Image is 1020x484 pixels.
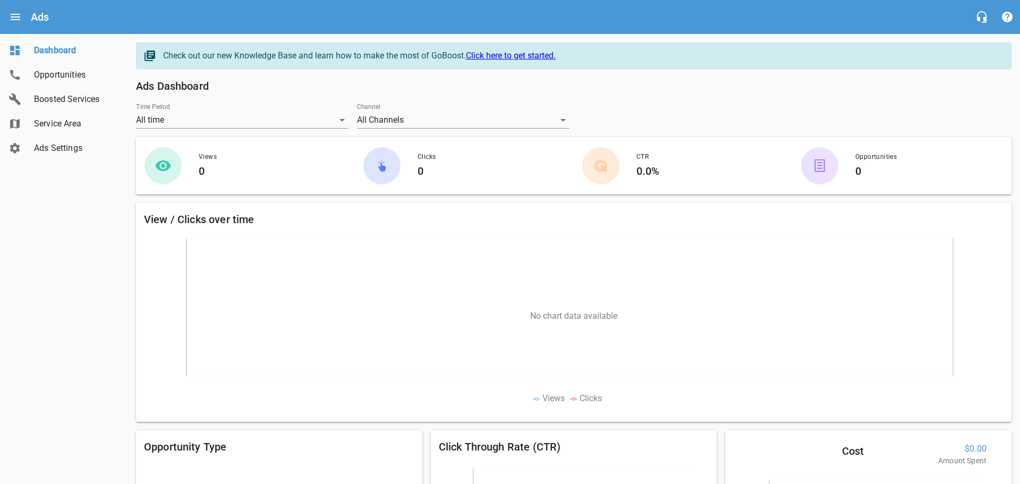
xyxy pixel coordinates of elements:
[34,93,115,106] span: Boosted Services
[144,311,1004,321] p: No chart data available
[737,443,864,460] h6: Cost
[636,163,776,180] h6: 0.0%
[34,44,115,57] span: Dashboard
[466,50,556,61] a: Click here to get started.
[357,104,380,111] label: Channel
[357,112,569,129] div: All Channels
[418,163,557,180] h6: 0
[969,4,994,30] button: Live Chat
[199,163,338,180] h6: 0
[34,69,115,81] span: Opportunities
[144,211,1004,228] h6: View / Clicks over time
[144,438,414,455] h6: Opportunity Type
[34,142,115,155] span: Ads Settings
[636,152,776,163] span: CTR
[855,163,994,180] h6: 0
[994,4,1020,30] button: Support Portal
[136,104,170,111] label: Time Period
[580,393,602,403] span: Clicks
[136,78,1011,95] h6: Ads Dashboard
[855,152,994,163] span: Opportunities
[938,455,987,466] p: Amount Spent
[136,112,348,129] div: All time
[938,443,987,455] span: $0.00
[31,9,49,26] h6: Ads
[542,393,565,403] span: Views
[418,152,557,163] span: Clicks
[3,4,28,30] button: Open drawer
[199,152,338,163] span: Views
[163,49,1000,62] div: Check out our new Knowledge Base and learn how to make the most of GoBoost.
[439,438,709,455] h6: Click Through Rate (CTR)
[34,117,115,130] span: Service Area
